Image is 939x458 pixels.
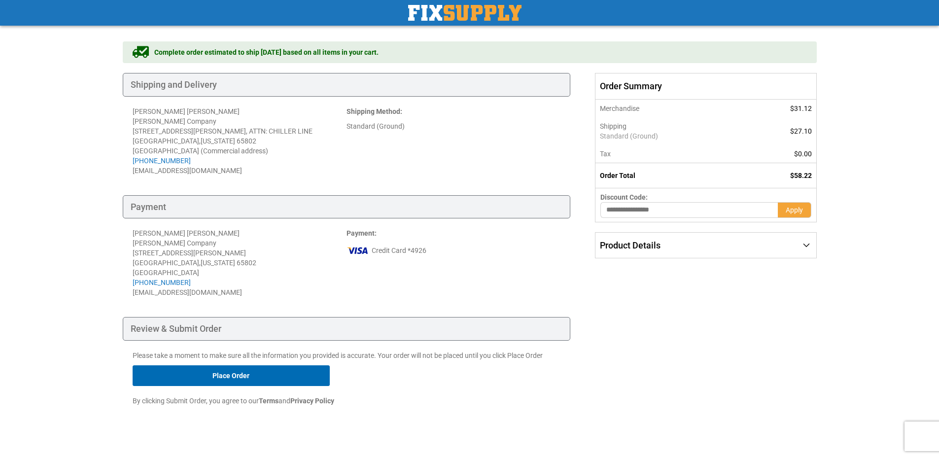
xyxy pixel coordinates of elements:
[347,121,560,131] div: Standard (Ground)
[600,122,626,130] span: Shipping
[347,229,377,237] strong: :
[794,150,812,158] span: $0.00
[786,206,803,214] span: Apply
[595,73,816,100] span: Order Summary
[408,5,522,21] img: Fix Industrial Supply
[133,365,330,386] button: Place Order
[600,193,648,201] span: Discount Code:
[201,259,235,267] span: [US_STATE]
[790,105,812,112] span: $31.12
[600,172,635,179] strong: Order Total
[595,100,747,117] th: Merchandise
[133,279,191,286] a: [PHONE_NUMBER]
[133,167,242,175] span: [EMAIL_ADDRESS][DOMAIN_NAME]
[408,5,522,21] a: store logo
[133,288,242,296] span: [EMAIL_ADDRESS][DOMAIN_NAME]
[790,127,812,135] span: $27.10
[133,157,191,165] a: [PHONE_NUMBER]
[154,47,379,57] span: Complete order estimated to ship [DATE] based on all items in your cart.
[347,243,369,258] img: vi.png
[123,195,571,219] div: Payment
[347,107,402,115] strong: :
[790,172,812,179] span: $58.22
[133,228,347,287] div: [PERSON_NAME] [PERSON_NAME] [PERSON_NAME] Company [STREET_ADDRESS][PERSON_NAME] [GEOGRAPHIC_DATA]...
[123,317,571,341] div: Review & Submit Order
[600,240,661,250] span: Product Details
[778,202,811,218] button: Apply
[123,73,571,97] div: Shipping and Delivery
[347,107,400,115] span: Shipping Method
[595,145,747,163] th: Tax
[133,106,347,176] address: [PERSON_NAME] [PERSON_NAME] [PERSON_NAME] Company [STREET_ADDRESS][PERSON_NAME], ATTN: CHILLER LI...
[347,229,375,237] span: Payment
[347,243,560,258] div: Credit Card *4926
[259,397,278,405] strong: Terms
[133,396,561,406] p: By clicking Submit Order, you agree to our and
[201,137,235,145] span: [US_STATE]
[133,351,561,360] p: Please take a moment to make sure all the information you provided is accurate. Your order will n...
[290,397,334,405] strong: Privacy Policy
[600,131,741,141] span: Standard (Ground)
